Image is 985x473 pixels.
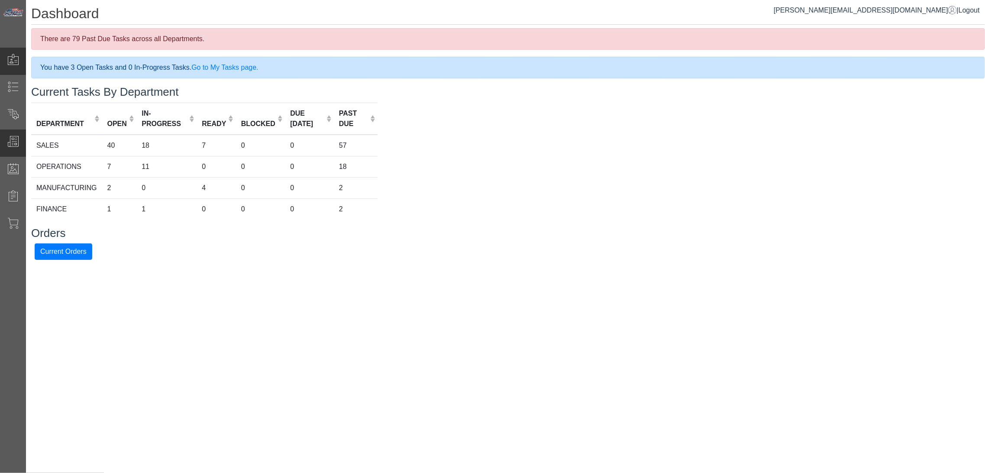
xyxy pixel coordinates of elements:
[202,119,226,129] div: READY
[102,177,137,198] td: 2
[31,135,102,156] td: SALES
[136,198,197,220] td: 1
[774,5,980,16] div: |
[107,119,127,129] div: OPEN
[197,135,236,156] td: 7
[236,198,285,220] td: 0
[774,6,957,14] a: [PERSON_NAME][EMAIL_ADDRESS][DOMAIN_NAME]
[31,85,985,99] h3: Current Tasks By Department
[197,156,236,177] td: 0
[236,156,285,177] td: 0
[31,28,985,50] div: There are 79 Past Due Tasks across all Departments.
[35,243,92,260] button: Current Orders
[334,135,378,156] td: 57
[241,119,275,129] div: BLOCKED
[142,108,187,129] div: IN-PROGRESS
[136,156,197,177] td: 11
[31,156,102,177] td: OPERATIONS
[959,6,980,14] span: Logout
[31,198,102,220] td: FINANCE
[3,8,24,17] img: Metals Direct Inc Logo
[285,135,334,156] td: 0
[102,156,137,177] td: 7
[197,198,236,220] td: 0
[136,135,197,156] td: 18
[102,135,137,156] td: 40
[236,135,285,156] td: 0
[36,119,92,129] div: DEPARTMENT
[197,177,236,198] td: 4
[35,247,92,255] a: Current Orders
[285,177,334,198] td: 0
[31,227,985,240] h3: Orders
[334,156,378,177] td: 18
[31,57,985,78] div: You have 3 Open Tasks and 0 In-Progress Tasks.
[334,198,378,220] td: 2
[285,198,334,220] td: 0
[334,177,378,198] td: 2
[290,108,324,129] div: DUE [DATE]
[31,5,985,25] h1: Dashboard
[102,198,137,220] td: 1
[191,64,258,71] a: Go to My Tasks page.
[285,156,334,177] td: 0
[31,177,102,198] td: MANUFACTURING
[236,177,285,198] td: 0
[339,108,368,129] div: PAST DUE
[136,177,197,198] td: 0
